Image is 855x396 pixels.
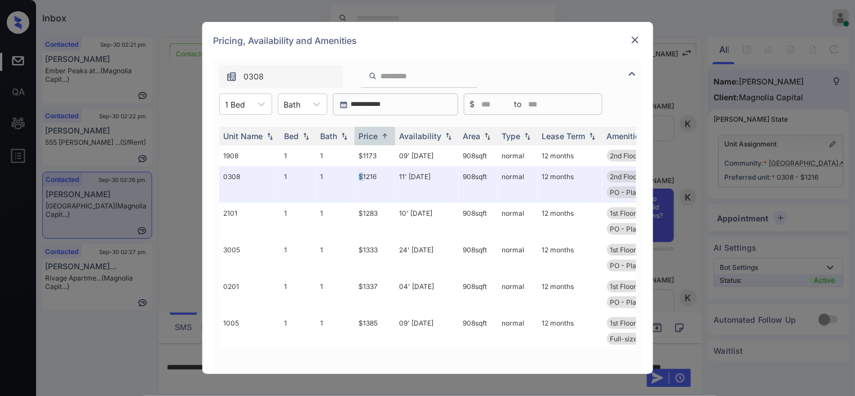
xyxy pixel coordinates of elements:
[630,34,641,46] img: close
[459,239,498,276] td: 908 sqft
[264,132,276,140] img: sorting
[498,313,538,349] td: normal
[369,71,377,81] img: icon-zuma
[395,276,459,313] td: 04' [DATE]
[502,131,521,141] div: Type
[459,166,498,203] td: 908 sqft
[498,203,538,239] td: normal
[202,22,653,59] div: Pricing, Availability and Amenities
[226,71,237,82] img: icon-zuma
[219,313,280,349] td: 1005
[459,276,498,313] td: 908 sqft
[626,67,639,81] img: icon-zuma
[219,203,280,239] td: 2101
[359,131,378,141] div: Price
[443,132,454,140] img: sorting
[316,145,355,166] td: 1
[538,239,603,276] td: 12 months
[316,203,355,239] td: 1
[280,145,316,166] td: 1
[522,132,533,140] img: sorting
[395,166,459,203] td: 11' [DATE]
[280,313,316,349] td: 1
[285,131,299,141] div: Bed
[316,276,355,313] td: 1
[538,145,603,166] td: 12 months
[610,298,662,306] span: PO - Plank (All...
[219,276,280,313] td: 0201
[610,225,662,233] span: PO - Plank (All...
[538,166,603,203] td: 12 months
[459,145,498,166] td: 908 sqft
[224,131,263,141] div: Unit Name
[395,145,459,166] td: 09' [DATE]
[219,239,280,276] td: 3005
[280,166,316,203] td: 1
[244,70,264,83] span: 0308
[610,172,640,181] span: 2nd Floor
[498,145,538,166] td: normal
[355,166,395,203] td: $1216
[538,276,603,313] td: 12 months
[610,209,637,217] span: 1st Floor
[498,166,538,203] td: normal
[610,261,662,270] span: PO - Plank (All...
[339,132,350,140] img: sorting
[459,313,498,349] td: 908 sqft
[400,131,442,141] div: Availability
[355,239,395,276] td: $1333
[463,131,481,141] div: Area
[280,203,316,239] td: 1
[610,188,662,197] span: PO - Plank (All...
[538,203,603,239] td: 12 months
[498,239,538,276] td: normal
[316,313,355,349] td: 1
[470,98,475,110] span: $
[610,246,637,254] span: 1st Floor
[219,145,280,166] td: 1908
[610,319,637,327] span: 1st Floor
[482,132,493,140] img: sorting
[355,145,395,166] td: $1173
[607,131,645,141] div: Amenities
[316,166,355,203] td: 1
[538,313,603,349] td: 12 months
[395,203,459,239] td: 10' [DATE]
[321,131,338,141] div: Bath
[610,335,666,343] span: Full-size washe...
[355,203,395,239] td: $1283
[355,276,395,313] td: $1337
[395,239,459,276] td: 24' [DATE]
[459,203,498,239] td: 908 sqft
[610,152,640,160] span: 2nd Floor
[395,313,459,349] td: 09' [DATE]
[587,132,598,140] img: sorting
[300,132,312,140] img: sorting
[610,282,637,291] span: 1st Floor
[219,166,280,203] td: 0308
[355,313,395,349] td: $1385
[542,131,586,141] div: Lease Term
[515,98,522,110] span: to
[280,239,316,276] td: 1
[379,132,391,140] img: sorting
[280,276,316,313] td: 1
[316,239,355,276] td: 1
[498,276,538,313] td: normal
